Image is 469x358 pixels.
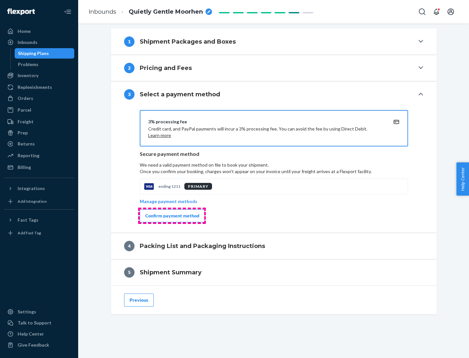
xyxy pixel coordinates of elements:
div: Inventory [18,72,38,79]
button: Open notifications [430,5,443,18]
button: Previous [124,294,154,307]
div: 2 [124,63,135,73]
p: Credit card, and PayPal payments will incur a 3% processing fee. You can avoid the fee by using D... [148,126,384,139]
button: Learn more [148,132,171,139]
div: Returns [18,141,35,147]
button: Close Navigation [61,5,74,18]
a: Billing [4,162,74,172]
a: Prep [4,128,74,138]
img: Flexport logo [7,8,35,15]
div: Talk to Support [18,320,51,326]
ol: breadcrumbs [83,2,217,21]
p: ending 1211 [158,184,180,189]
div: 5 [124,267,135,278]
div: Add Fast Tag [18,230,41,236]
button: Confirm payment method [140,209,205,222]
button: 2Pricing and Fees [111,55,437,81]
a: Replenishments [4,82,74,92]
div: Freight [18,118,34,125]
h4: Select a payment method [140,90,220,99]
div: Add Integration [18,199,47,204]
h4: Pricing and Fees [140,64,192,72]
span: Quietly Gentle Moorhen [129,8,203,16]
div: Help Center [18,331,44,337]
a: Freight [4,117,74,127]
div: Reporting [18,152,39,159]
div: Inbounds [18,39,37,46]
a: Inventory [4,70,74,81]
p: Once you confirm your booking, charges won't appear on your invoice until your freight arrives at... [140,168,408,175]
button: Fast Tags [4,215,74,225]
a: Shipping Plans [15,48,75,59]
button: 1Shipment Packages and Boxes [111,29,437,55]
a: Home [4,26,74,36]
div: Give Feedback [18,342,49,348]
p: Secure payment method [140,150,408,158]
div: 1 [124,36,135,47]
h4: Shipment Summary [140,268,202,277]
div: 3% processing fee [148,118,384,125]
div: Billing [18,164,31,171]
button: Open account menu [444,5,457,18]
div: PRIMARY [184,183,212,190]
div: Problems [18,61,38,68]
div: 3 [124,89,135,100]
div: Replenishments [18,84,52,90]
div: 4 [124,241,135,251]
p: Manage payment methods [140,198,197,205]
div: Parcel [18,107,31,113]
div: Shipping Plans [18,50,49,57]
a: Reporting [4,150,74,161]
a: Orders [4,93,74,103]
div: Fast Tags [18,217,38,223]
h4: Packing List and Packaging Instructions [140,242,265,250]
a: Add Fast Tag [4,228,74,238]
a: Problems [15,59,75,70]
a: Inbounds [89,8,116,15]
a: Talk to Support [4,318,74,328]
a: Add Integration [4,196,74,207]
a: Returns [4,139,74,149]
div: Prep [18,130,28,136]
a: Help Center [4,329,74,339]
div: Home [18,28,31,34]
div: Integrations [18,185,45,192]
p: We need a valid payment method on file to book your shipment. [140,162,408,175]
a: Settings [4,307,74,317]
div: Confirm payment method [145,213,199,219]
button: Help Center [456,162,469,196]
h4: Shipment Packages and Boxes [140,37,236,46]
button: 3Select a payment method [111,81,437,107]
div: Settings [18,309,36,315]
button: 5Shipment Summary [111,259,437,285]
button: Integrations [4,183,74,194]
a: Parcel [4,105,74,115]
button: Give Feedback [4,340,74,350]
button: 4Packing List and Packaging Instructions [111,233,437,259]
div: Orders [18,95,33,102]
a: Inbounds [4,37,74,48]
button: Open Search Box [416,5,429,18]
